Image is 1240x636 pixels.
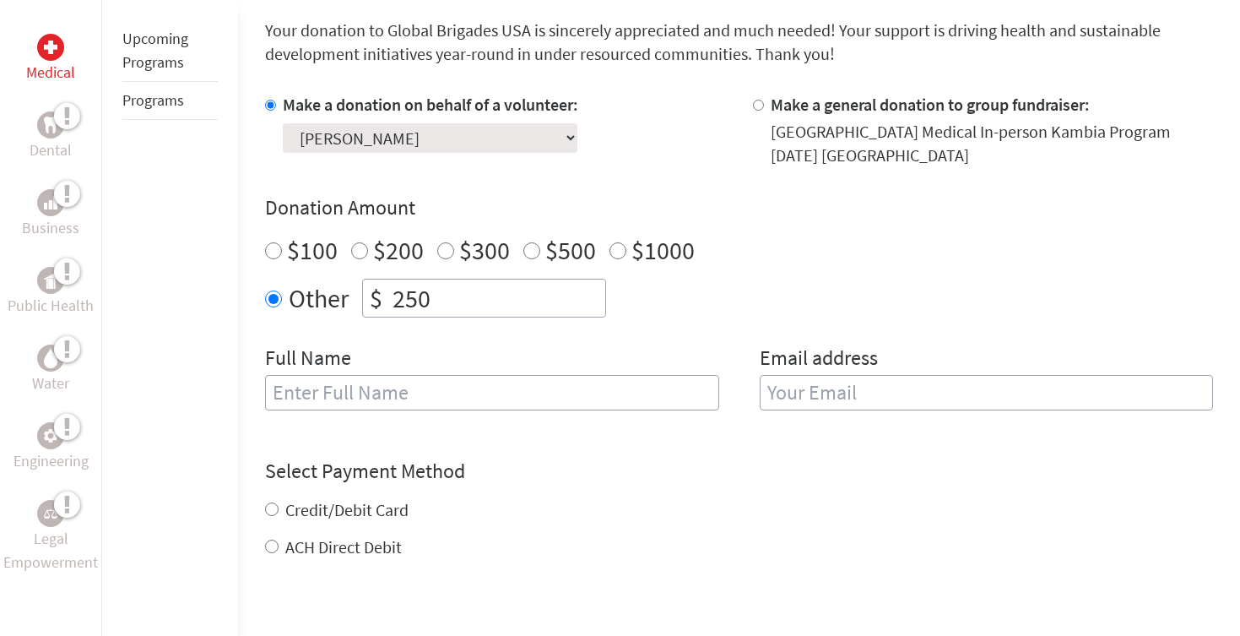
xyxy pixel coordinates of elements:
img: Legal Empowerment [44,508,57,519]
img: Dental [44,117,57,133]
a: DentalDental [30,111,72,162]
label: Make a donation on behalf of a volunteer: [283,94,578,115]
a: MedicalMedical [26,34,75,84]
div: Water [37,345,64,372]
label: $300 [459,234,510,266]
div: Medical [37,34,64,61]
label: Full Name [265,345,351,375]
li: Upcoming Programs [122,20,218,82]
label: Credit/Debit Card [285,499,409,520]
div: $ [363,280,389,317]
p: Medical [26,61,75,84]
img: Engineering [44,429,57,443]
p: Water [32,372,69,395]
input: Enter Amount [389,280,605,317]
p: Legal Empowerment [3,527,98,574]
li: Programs [122,82,218,120]
label: ACH Direct Debit [285,536,402,557]
input: Enter Full Name [265,375,718,410]
a: BusinessBusiness [22,189,79,240]
label: $1000 [631,234,695,266]
p: Dental [30,139,72,162]
div: Dental [37,111,64,139]
img: Business [44,196,57,209]
p: Business [22,216,79,240]
div: Business [37,189,64,216]
p: Engineering [14,449,89,473]
h4: Select Payment Method [265,458,1213,485]
h4: Donation Amount [265,194,1213,221]
a: Programs [122,90,184,110]
label: $200 [373,234,424,266]
label: Email address [760,345,878,375]
div: Public Health [37,267,64,294]
div: Engineering [37,422,64,449]
img: Medical [44,41,57,54]
a: Legal EmpowermentLegal Empowerment [3,500,98,574]
label: $100 [287,234,338,266]
a: EngineeringEngineering [14,422,89,473]
label: Make a general donation to group fundraiser: [771,94,1090,115]
a: Upcoming Programs [122,29,188,72]
p: Your donation to Global Brigades USA is sincerely appreciated and much needed! Your support is dr... [265,19,1213,66]
a: WaterWater [32,345,69,395]
p: Public Health [8,294,94,318]
div: Legal Empowerment [37,500,64,527]
a: Public HealthPublic Health [8,267,94,318]
input: Your Email [760,375,1213,410]
label: Other [289,279,349,318]
label: $500 [545,234,596,266]
img: Water [44,348,57,367]
img: Public Health [44,272,57,289]
div: [GEOGRAPHIC_DATA] Medical In-person Kambia Program [DATE] [GEOGRAPHIC_DATA] [771,120,1213,167]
